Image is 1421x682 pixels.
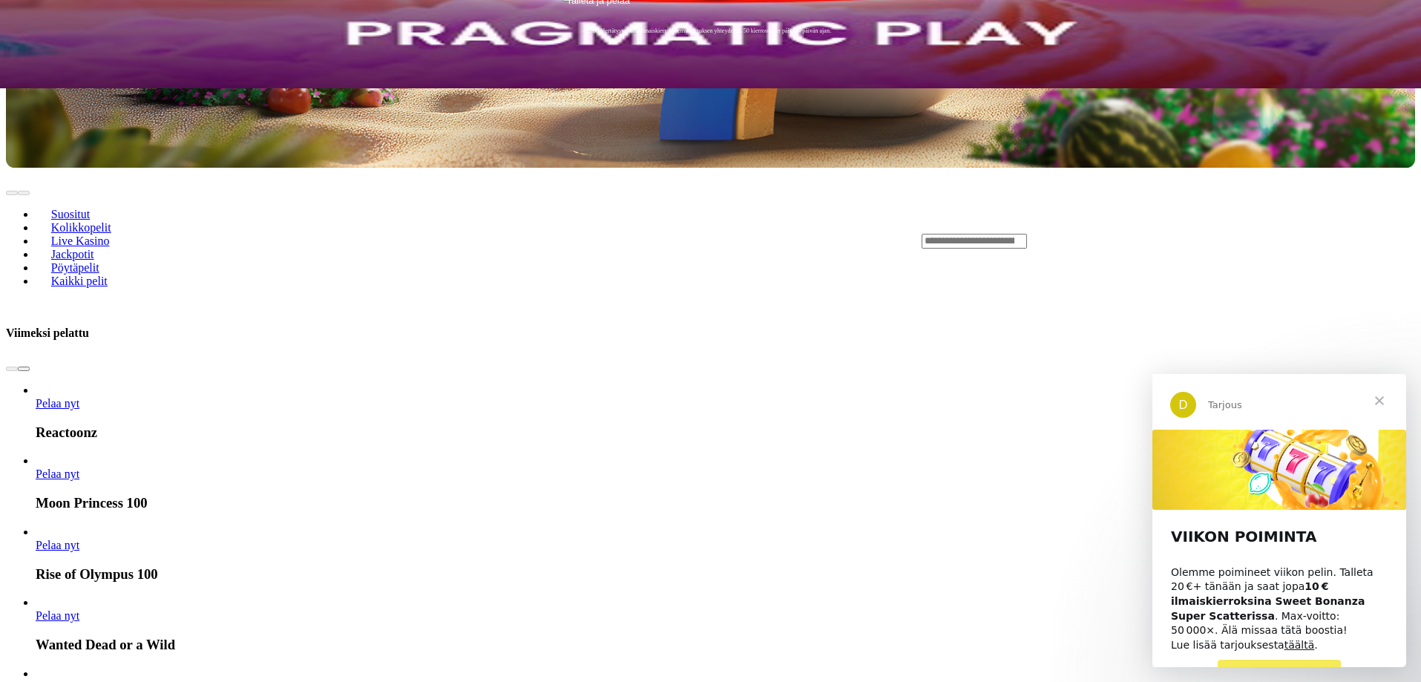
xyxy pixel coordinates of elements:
[1152,374,1406,667] iframe: Intercom live chat viesti
[45,275,114,287] span: Kaikki pelit
[6,367,18,371] button: prev slide
[36,397,79,410] span: Pelaa nyt
[36,468,79,480] span: Pelaa nyt
[6,326,89,340] h3: Viimeksi pelattu
[65,286,189,312] a: PELAA NYT
[36,609,79,622] span: Pelaa nyt
[18,367,30,371] button: next slide
[45,208,96,220] span: Suositut
[36,203,105,225] a: Suositut
[36,539,79,551] span: Pelaa nyt
[36,609,79,622] a: Wanted Dead or a Wild
[922,234,1027,249] input: Search
[36,539,79,551] a: Rise of Olympus 100
[6,191,18,195] button: prev slide
[45,235,116,247] span: Live Kasino
[45,261,105,274] span: Pöytäpelit
[36,229,125,252] a: Live Kasino
[45,248,100,260] span: Jackpotit
[36,243,109,265] a: Jackpotit
[36,397,79,410] a: Reactoonz
[36,269,123,292] a: Kaikki pelit
[6,168,1415,313] header: Lobby
[45,221,117,234] span: Kolikkopelit
[95,292,160,304] span: PELAA NYT
[36,216,126,238] a: Kolikkopelit
[6,183,892,300] nav: Lobby
[36,256,114,278] a: Pöytäpelit
[18,191,30,195] button: next slide
[36,468,79,480] a: Moon Princess 100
